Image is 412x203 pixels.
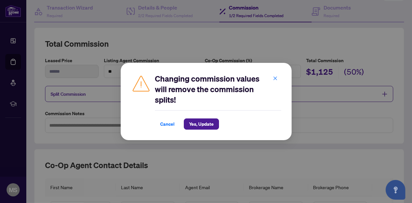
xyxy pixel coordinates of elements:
[160,119,175,129] span: Cancel
[155,118,180,130] button: Cancel
[131,73,151,93] img: Caution Icon
[386,180,405,200] button: Open asap
[273,76,278,81] span: close
[155,73,281,105] h2: Changing commission values will remove the commission splits!
[184,118,219,130] button: Yes, Update
[189,119,214,129] span: Yes, Update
